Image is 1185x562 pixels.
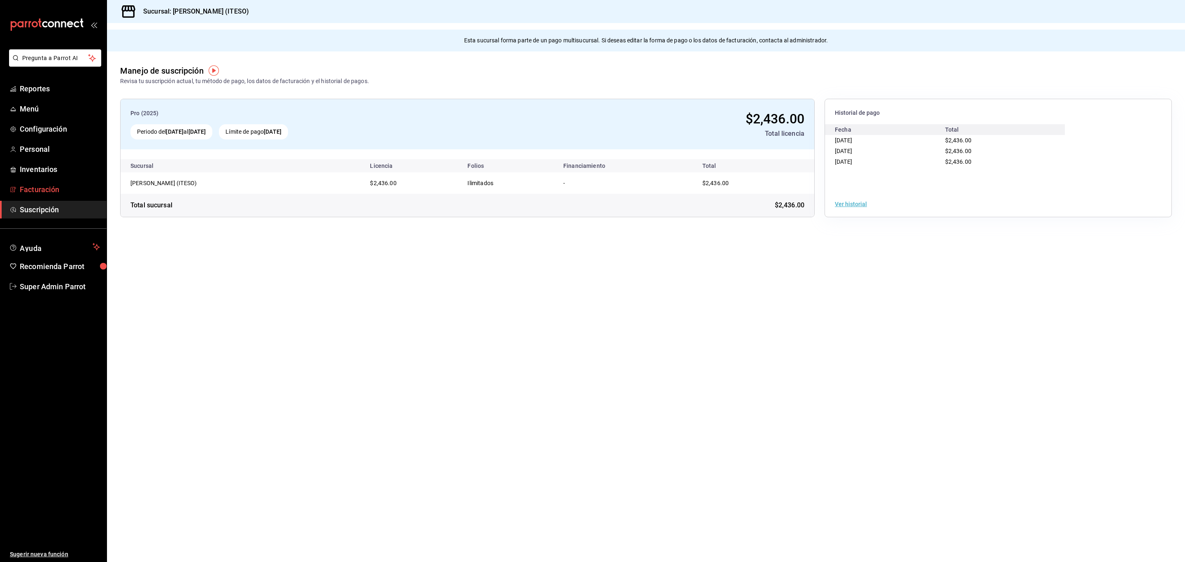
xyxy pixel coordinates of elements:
span: Pregunta a Parrot AI [22,54,88,63]
button: Ver historial [835,201,867,207]
span: $2,436.00 [945,137,971,144]
span: Reportes [20,83,100,94]
div: Total [945,124,1055,135]
span: Historial de pago [835,109,1162,117]
div: Esta sucursal forma parte de un pago multisucursal. Si deseas editar la forma de pago o los datos... [107,30,1185,51]
td: - [557,172,692,194]
div: Sucursal [130,163,176,169]
button: Pregunta a Parrot AI [9,49,101,67]
span: $2,436.00 [945,158,971,165]
div: [DATE] [835,135,945,146]
th: Folios [461,159,556,172]
button: open_drawer_menu [91,21,97,28]
div: Periodo del al [130,124,212,139]
span: Suscripción [20,204,100,215]
span: $2,436.00 [702,180,729,186]
strong: [DATE] [166,128,184,135]
div: Manejo de suscripción [120,65,204,77]
span: Menú [20,103,100,114]
strong: [DATE] [264,128,281,135]
img: Tooltip marker [209,65,219,76]
th: Licencia [363,159,461,172]
span: Personal [20,144,100,155]
div: Fecha [835,124,945,135]
div: Límite de pago [219,124,288,139]
div: [DATE] [835,146,945,156]
div: Total licencia [520,129,804,139]
strong: [DATE] [188,128,206,135]
div: Total sucursal [130,200,172,210]
th: Total [692,159,814,172]
div: Revisa tu suscripción actual, tu método de pago, los datos de facturación y el historial de pagos. [120,77,369,86]
div: Pro (2025) [130,109,513,118]
span: Super Admin Parrot [20,281,100,292]
span: $2,436.00 [370,180,396,186]
span: $2,436.00 [945,148,971,154]
h3: Sucursal: [PERSON_NAME] (ITESO) [137,7,249,16]
div: Genki Poke (ITESO) [130,179,213,187]
span: Ayuda [20,242,89,252]
span: Sugerir nueva función [10,550,100,559]
span: Inventarios [20,164,100,175]
span: $2,436.00 [746,111,804,127]
div: [PERSON_NAME] (ITESO) [130,179,213,187]
th: Financiamiento [557,159,692,172]
span: Configuración [20,123,100,135]
td: Ilimitados [461,172,556,194]
span: $2,436.00 [775,200,804,210]
div: [DATE] [835,156,945,167]
a: Pregunta a Parrot AI [6,60,101,68]
span: Facturación [20,184,100,195]
span: Recomienda Parrot [20,261,100,272]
